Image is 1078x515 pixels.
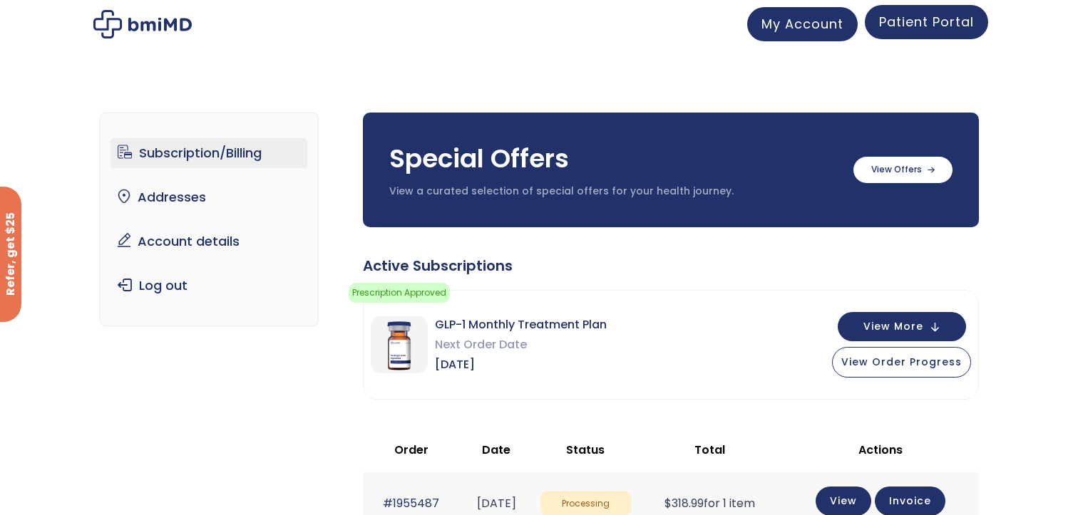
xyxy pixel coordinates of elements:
span: [DATE] [435,355,607,375]
span: Status [566,442,605,458]
a: Log out [111,271,308,301]
span: View More [863,322,923,331]
a: Account details [111,227,308,256]
img: My account [93,10,192,38]
button: View More [838,312,966,341]
a: Patient Portal [865,5,988,39]
span: View Order Progress [841,355,962,369]
a: Subscription/Billing [111,138,308,168]
span: My Account [761,15,843,33]
span: Date [482,442,510,458]
button: View Order Progress [832,347,971,378]
div: Active Subscriptions [363,256,979,276]
span: 318.99 [664,495,704,511]
a: #1955487 [383,495,439,511]
span: Order [394,442,428,458]
span: Prescription Approved [349,283,450,303]
h3: Special Offers [389,141,839,177]
a: Addresses [111,182,308,212]
span: Next Order Date [435,335,607,355]
a: My Account [747,7,858,41]
span: Total [694,442,725,458]
span: $ [664,495,672,511]
nav: Account pages [99,113,319,326]
img: GLP-1 Monthly Treatment Plan [371,316,428,373]
time: [DATE] [477,495,516,511]
span: Actions [858,442,903,458]
p: View a curated selection of special offers for your health journey. [389,184,839,199]
span: Patient Portal [879,13,974,31]
span: GLP-1 Monthly Treatment Plan [435,315,607,335]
